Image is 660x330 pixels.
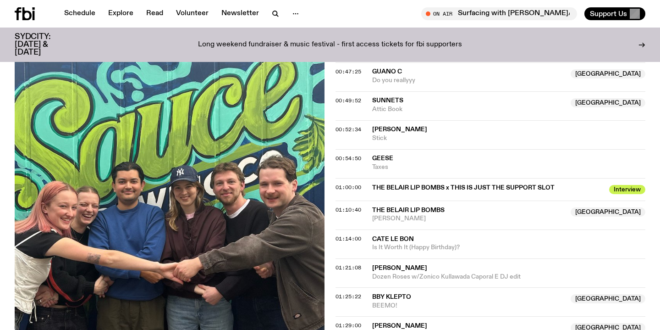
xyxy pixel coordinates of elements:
button: 01:10:40 [335,207,361,213]
span: Stick [372,134,645,143]
span: [PERSON_NAME] [372,265,427,271]
span: Do you reallyyy [372,76,565,85]
span: 01:29:00 [335,322,361,329]
span: 01:14:00 [335,235,361,242]
button: 00:47:25 [335,69,361,74]
span: 01:00:00 [335,184,361,191]
h3: SYDCITY: [DATE] & [DATE] [15,33,73,56]
span: [GEOGRAPHIC_DATA] [571,207,645,217]
span: 00:49:52 [335,97,361,104]
button: Support Us [584,7,645,20]
button: 01:00:00 [335,185,361,190]
span: Bby Klepto [372,294,411,300]
a: Newsletter [216,7,264,20]
span: 00:47:25 [335,68,361,75]
button: 00:52:34 [335,127,361,132]
button: On AirSurfacing with [PERSON_NAME]/ilex [421,7,577,20]
button: 00:49:52 [335,98,361,103]
a: Volunteer [170,7,214,20]
a: Schedule [59,7,101,20]
button: 01:29:00 [335,323,361,328]
span: 00:52:34 [335,126,361,133]
span: Cate Le Bon [372,236,414,242]
span: Interview [609,185,645,194]
a: Read [141,7,169,20]
span: [GEOGRAPHIC_DATA] [571,98,645,107]
span: Guano C [372,68,402,75]
p: Long weekend fundraiser & music festival - first access tickets for fbi supporters [198,41,462,49]
span: Is It Worth It (Happy Birthday)? [372,243,645,252]
button: 01:14:00 [335,236,361,241]
span: [PERSON_NAME] [372,323,427,329]
span: 01:21:08 [335,264,361,271]
span: Dozen Roses w/Zonico Kullawada Caporal E DJ edit [372,273,645,281]
button: 01:21:08 [335,265,361,270]
span: 01:10:40 [335,206,361,213]
span: [GEOGRAPHIC_DATA] [571,294,645,303]
span: 01:25:22 [335,293,361,300]
span: [PERSON_NAME] [372,126,427,133]
span: Support Us [590,10,627,18]
span: The Belair Lip Bombs [372,207,445,213]
span: Taxes [372,163,645,172]
span: Sunnets [372,97,403,104]
span: 00:54:50 [335,155,361,162]
span: Attic Book [372,105,565,114]
span: Geese [372,155,393,162]
a: Explore [103,7,139,20]
button: 01:25:22 [335,294,361,299]
span: BEEMO! [372,302,565,310]
span: THE BELAIR LIP BOMBS x THIS IS JUST THE SUPPORT SLOT [372,184,604,192]
button: 00:54:50 [335,156,361,161]
span: [GEOGRAPHIC_DATA] [571,69,645,78]
span: [PERSON_NAME] [372,214,565,223]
